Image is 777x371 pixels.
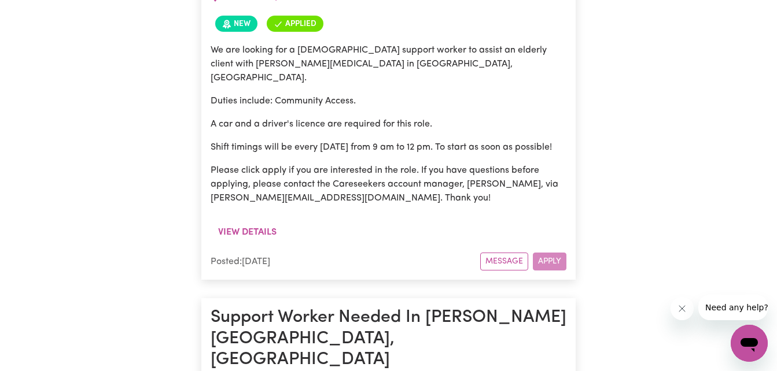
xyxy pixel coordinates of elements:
p: We are looking for a [DEMOGRAPHIC_DATA] support worker to assist an elderly client with [PERSON_N... [211,43,567,85]
p: Duties include: Community Access. [211,94,567,108]
iframe: Button to launch messaging window [731,325,768,362]
p: A car and a driver's licence are required for this role. [211,117,567,131]
div: Posted: [DATE] [211,255,481,269]
h1: Support Worker Needed In [PERSON_NAME][GEOGRAPHIC_DATA], [GEOGRAPHIC_DATA] [211,307,567,370]
p: Please click apply if you are interested in the role. If you have questions before applying, plea... [211,164,567,205]
p: Shift timings will be every [DATE] from 9 am to 12 pm. To start as soon as possible! [211,140,567,154]
span: You've applied for this job [267,16,323,32]
button: Message [480,253,528,270]
span: Need any help? [7,8,70,17]
button: View details [211,221,284,243]
iframe: Message from company [698,295,768,320]
iframe: Close message [671,297,694,320]
span: Job posted within the last 30 days [215,16,257,32]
